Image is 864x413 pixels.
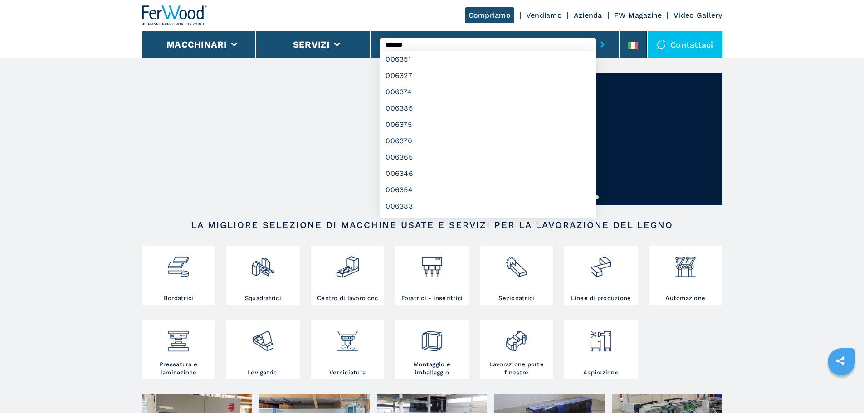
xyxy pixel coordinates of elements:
[226,246,300,305] a: Squadratrici
[420,248,444,279] img: foratrici_inseritrici_2.png
[380,51,596,68] div: 006351
[589,248,613,279] img: linee_di_produzione_2.png
[465,7,514,23] a: Compriamo
[247,369,279,377] h3: Levigatrici
[649,246,722,305] a: Automazione
[589,322,613,353] img: aspirazione_1.png
[142,5,207,25] img: Ferwood
[614,11,662,19] a: FW Magazine
[317,294,378,302] h3: Centro di lavoro cnc
[380,68,596,84] div: 006327
[526,11,562,19] a: Vendiamo
[380,84,596,100] div: 006374
[571,294,631,302] h3: Linee di produzione
[564,320,638,379] a: Aspirazione
[829,350,852,372] a: sharethis
[498,294,534,302] h3: Sezionatrici
[142,73,432,205] video: Your browser does not support the video tag.
[657,40,666,49] img: Contattaci
[166,39,227,50] button: Macchinari
[251,248,275,279] img: squadratrici_2.png
[401,294,463,302] h3: Foratrici - inseritrici
[336,322,360,353] img: verniciatura_1.png
[380,165,596,182] div: 006346
[164,294,194,302] h3: Bordatrici
[336,248,360,279] img: centro_di_lavoro_cnc_2.png
[665,294,705,302] h3: Automazione
[142,246,215,305] a: Bordatrici
[504,322,528,353] img: lavorazione_porte_finestre_2.png
[166,322,190,353] img: pressa-strettoia.png
[226,320,300,379] a: Levigatrici
[397,360,466,377] h3: Montaggio e imballaggio
[380,133,596,149] div: 006370
[504,248,528,279] img: sezionatrici_2.png
[480,246,553,305] a: Sezionatrici
[480,320,553,379] a: Lavorazione porte finestre
[595,195,599,199] button: 2
[311,320,384,379] a: Verniciatura
[311,246,384,305] a: Centro di lavoro cnc
[380,198,596,214] div: 006383
[574,11,602,19] a: Azienda
[596,34,610,55] button: submit-button
[142,320,215,379] a: Pressatura e laminazione
[380,100,596,117] div: 006385
[395,320,469,379] a: Montaggio e imballaggio
[380,149,596,165] div: 006365
[245,294,281,302] h3: Squadratrici
[293,39,330,50] button: Servizi
[564,246,638,305] a: Linee di produzione
[583,369,619,377] h3: Aspirazione
[380,182,596,198] div: 006354
[329,369,366,377] h3: Verniciatura
[674,11,722,19] a: Video Gallery
[482,360,551,377] h3: Lavorazione porte finestre
[674,248,698,279] img: automazione.png
[380,117,596,133] div: 006375
[171,219,693,230] h2: LA MIGLIORE SELEZIONE DI MACCHINE USATE E SERVIZI PER LA LAVORAZIONE DEL LEGNO
[166,248,190,279] img: bordatrici_1.png
[648,31,722,58] div: Contattaci
[251,322,275,353] img: levigatrici_2.png
[420,322,444,353] img: montaggio_imballaggio_2.png
[144,360,213,377] h3: Pressatura e laminazione
[395,246,469,305] a: Foratrici - inseritrici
